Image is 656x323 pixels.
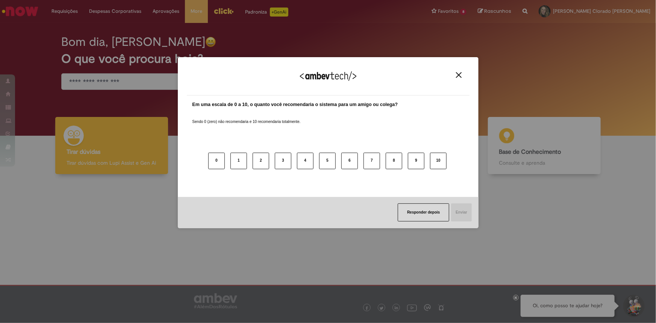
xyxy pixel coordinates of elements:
button: 0 [208,153,225,169]
img: Logo Ambevtech [300,71,356,81]
button: 3 [275,153,291,169]
button: 1 [230,153,247,169]
button: 8 [386,153,402,169]
button: 5 [319,153,336,169]
button: Close [454,72,464,78]
button: 10 [430,153,447,169]
button: 9 [408,153,424,169]
button: 7 [364,153,380,169]
button: 4 [297,153,314,169]
label: Sendo 0 (zero) não recomendaria e 10 recomendaria totalmente. [192,110,301,124]
button: Responder depois [398,203,449,221]
label: Em uma escala de 0 a 10, o quanto você recomendaria o sistema para um amigo ou colega? [192,101,398,108]
button: 6 [341,153,358,169]
button: 2 [253,153,269,169]
img: Close [456,72,462,78]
